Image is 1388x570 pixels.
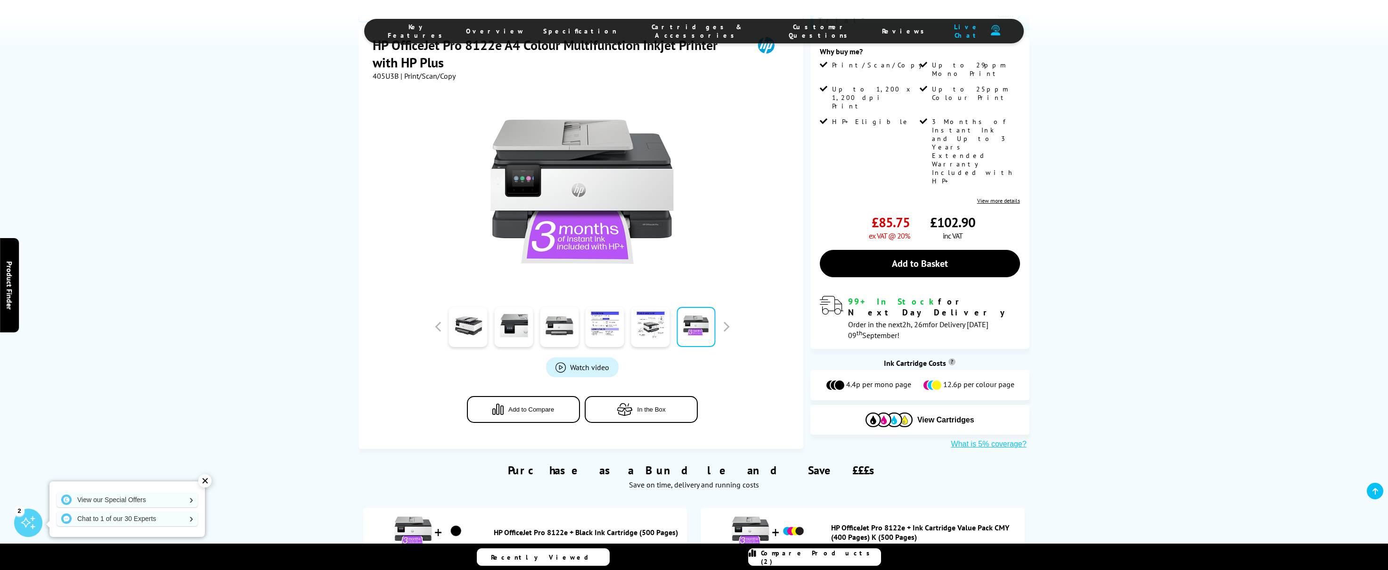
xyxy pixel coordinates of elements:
span: Key Features [388,23,447,40]
button: Add to Compare [467,396,580,423]
img: HP OfficeJet Pro 8122e + Black Ink Cartridge (500 Pages) [444,520,468,543]
span: In the Box [637,406,666,413]
h1: HP OfficeJet Pro 8122e A4 Colour Multifunction Inkjet Printer with HP Plus [373,36,744,71]
span: View Cartridges [917,416,974,424]
img: HP OfficeJet Pro 8122e [490,99,675,284]
sup: Cost per page [948,358,955,365]
span: 3 Months of Instant Ink and Up to 3 Years Extended Warranty Included with HP+ [932,117,1018,185]
span: Specification [543,27,617,35]
span: 12.6p per colour page [943,380,1014,391]
span: Recently Viewed [491,553,598,562]
div: Why buy me? [820,47,1020,61]
sup: th [857,329,862,337]
a: View more details [977,197,1020,204]
a: Chat to 1 of our 30 Experts [57,511,198,526]
button: View Cartridges [817,412,1022,428]
span: £85.75 [872,214,910,231]
a: View our Special Offers [57,492,198,507]
span: 2h, 26m [902,320,929,329]
span: inc VAT [943,231,963,240]
span: | Print/Scan/Copy [400,71,456,81]
div: ✕ [198,474,212,487]
span: Compare Products (2) [761,549,881,566]
img: HP OfficeJet Pro 8122e + Black Ink Cartridge (500 Pages) [394,512,432,550]
a: Product_All_Videos [546,357,619,377]
div: 2 [14,505,24,516]
a: HP OfficeJet Pro 8122e + Ink Cartridge Value Pack CMY (400 Pages) K (500 Pages) [831,523,1020,542]
div: modal_delivery [820,296,1020,339]
span: 4.4p per mono page [846,380,911,391]
div: Save on time, delivery and running costs [370,480,1017,489]
span: ex VAT @ 20% [869,231,910,240]
span: Order in the next for Delivery [DATE] 09 September! [848,320,988,340]
a: Compare Products (2) [748,548,881,566]
span: Add to Compare [508,406,554,413]
span: Live Chat [948,23,986,40]
a: Add to Basket [820,250,1020,277]
span: Up to 1,200 x 1,200 dpi Print [832,85,918,110]
span: 99+ In Stock [848,296,938,307]
div: Purchase as a Bundle and Save £££s [359,449,1029,494]
img: HP OfficeJet Pro 8122e + Ink Cartridge Value Pack CMY (400 Pages) K (500 Pages) [732,512,769,550]
span: Product Finder [5,261,14,309]
a: Recently Viewed [477,548,610,566]
div: Ink Cartridge Costs [810,358,1029,368]
span: Print/Scan/Copy [832,61,929,69]
img: HP OfficeJet Pro 8122e + Ink Cartridge Value Pack CMY (400 Pages) K (500 Pages) [782,520,805,543]
span: HP+ Eligible [832,117,910,126]
button: In the Box [585,396,698,423]
a: HP OfficeJet Pro 8122e + Black Ink Cartridge (500 Pages) [494,528,683,537]
span: Customer Questions [778,23,863,40]
img: Cartridges [865,413,913,427]
span: Cartridges & Accessories [636,23,759,40]
span: £102.90 [930,214,975,231]
div: for Next Day Delivery [848,296,1020,318]
button: What is 5% coverage? [948,439,1029,449]
span: Up to 25ppm Colour Print [932,85,1018,102]
span: Watch video [570,363,609,372]
span: Reviews [882,27,929,35]
span: Up to 29ppm Mono Print [932,61,1018,78]
span: 405U3B [373,71,399,81]
span: Overview [466,27,524,35]
img: user-headset-duotone.svg [991,25,1000,36]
